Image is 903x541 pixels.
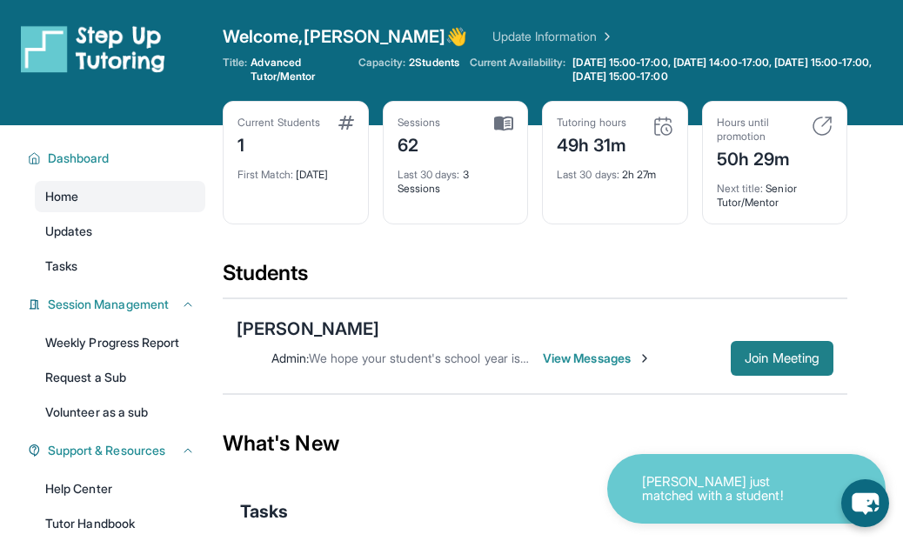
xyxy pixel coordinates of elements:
button: Session Management [41,296,195,313]
img: card [652,116,673,137]
span: Support & Resources [48,442,165,459]
div: [DATE] [237,157,354,182]
a: Help Center [35,473,205,504]
a: Tutor Handbook [35,508,205,539]
button: Dashboard [41,150,195,167]
span: Last 30 days : [557,168,619,181]
div: Tutoring hours [557,116,627,130]
span: Session Management [48,296,169,313]
div: Senior Tutor/Mentor [717,171,833,210]
span: Capacity: [358,56,406,70]
div: 3 Sessions [398,157,514,196]
div: Students [223,259,847,297]
div: What's New [223,405,847,482]
span: Title: [223,56,247,83]
div: 2h 27m [557,157,673,182]
button: chat-button [841,479,889,527]
div: 1 [237,130,320,157]
span: View Messages [543,350,652,367]
span: 2 Students [409,56,459,70]
span: [DATE] 15:00-17:00, [DATE] 14:00-17:00, [DATE] 15:00-17:00, [DATE] 15:00-17:00 [572,56,900,83]
img: card [812,116,833,137]
a: Update Information [492,28,614,45]
span: Advanced Tutor/Mentor [251,56,347,83]
a: Weekly Progress Report [35,327,205,358]
img: logo [21,24,165,73]
a: Tasks [35,250,205,282]
div: 50h 29m [717,144,802,171]
img: card [338,116,354,130]
a: Volunteer as a sub [35,397,205,428]
span: Updates [45,223,93,240]
button: Support & Resources [41,442,195,459]
p: [PERSON_NAME] just matched with a student! [642,475,816,504]
div: [PERSON_NAME] [237,317,379,341]
div: Sessions [398,116,441,130]
span: Home [45,188,78,205]
span: Dashboard [48,150,110,167]
a: Request a Sub [35,362,205,393]
span: Join Meeting [745,353,819,364]
span: Current Availability: [470,56,565,83]
button: Join Meeting [731,341,833,376]
img: Chevron Right [597,28,614,45]
div: 49h 31m [557,130,627,157]
a: [DATE] 15:00-17:00, [DATE] 14:00-17:00, [DATE] 15:00-17:00, [DATE] 15:00-17:00 [569,56,903,83]
div: Hours until promotion [717,116,802,144]
span: Last 30 days : [398,168,460,181]
div: 62 [398,130,441,157]
img: card [494,116,513,131]
span: First Match : [237,168,293,181]
span: Tasks [45,257,77,275]
span: Welcome, [PERSON_NAME] 👋 [223,24,468,49]
a: Updates [35,216,205,247]
span: Tasks [240,499,288,524]
img: Chevron-Right [638,351,652,365]
a: Home [35,181,205,212]
span: Next title : [717,182,764,195]
div: Current Students [237,116,320,130]
span: Admin : [271,351,309,365]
